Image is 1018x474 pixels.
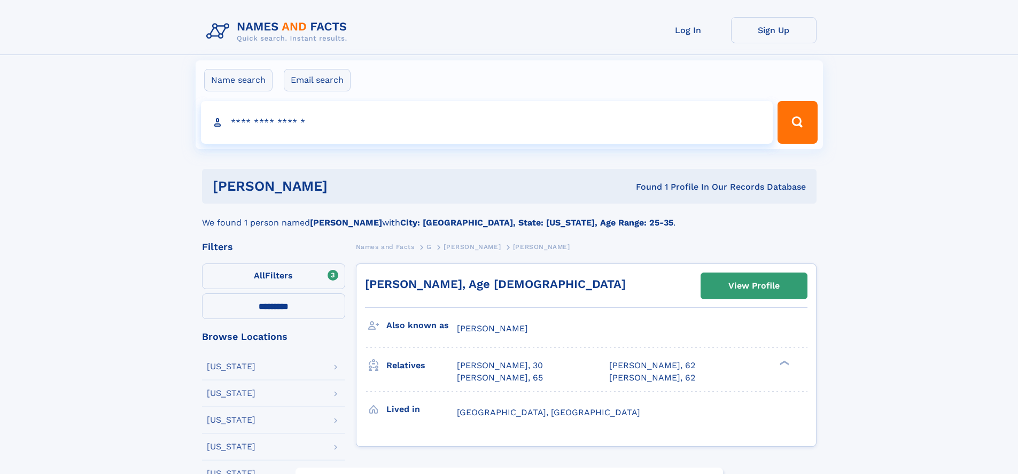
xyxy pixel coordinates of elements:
[444,240,501,253] a: [PERSON_NAME]
[777,360,790,367] div: ❯
[609,360,695,371] a: [PERSON_NAME], 62
[202,204,817,229] div: We found 1 person named with .
[609,372,695,384] a: [PERSON_NAME], 62
[202,242,345,252] div: Filters
[202,17,356,46] img: Logo Names and Facts
[202,332,345,341] div: Browse Locations
[400,217,673,228] b: City: [GEOGRAPHIC_DATA], State: [US_STATE], Age Range: 25-35
[457,407,640,417] span: [GEOGRAPHIC_DATA], [GEOGRAPHIC_DATA]
[207,389,255,398] div: [US_STATE]
[457,323,528,333] span: [PERSON_NAME]
[731,17,817,43] a: Sign Up
[201,101,773,144] input: search input
[646,17,731,43] a: Log In
[457,360,543,371] a: [PERSON_NAME], 30
[207,416,255,424] div: [US_STATE]
[310,217,382,228] b: [PERSON_NAME]
[204,69,273,91] label: Name search
[457,372,543,384] a: [PERSON_NAME], 65
[386,316,457,335] h3: Also known as
[481,181,806,193] div: Found 1 Profile In Our Records Database
[444,243,501,251] span: [PERSON_NAME]
[284,69,351,91] label: Email search
[207,362,255,371] div: [US_STATE]
[701,273,807,299] a: View Profile
[213,180,482,193] h1: [PERSON_NAME]
[513,243,570,251] span: [PERSON_NAME]
[426,240,432,253] a: G
[202,263,345,289] label: Filters
[426,243,432,251] span: G
[254,270,265,281] span: All
[778,101,817,144] button: Search Button
[356,240,415,253] a: Names and Facts
[728,274,780,298] div: View Profile
[386,400,457,418] h3: Lived in
[207,442,255,451] div: [US_STATE]
[386,356,457,375] h3: Relatives
[365,277,626,291] a: [PERSON_NAME], Age [DEMOGRAPHIC_DATA]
